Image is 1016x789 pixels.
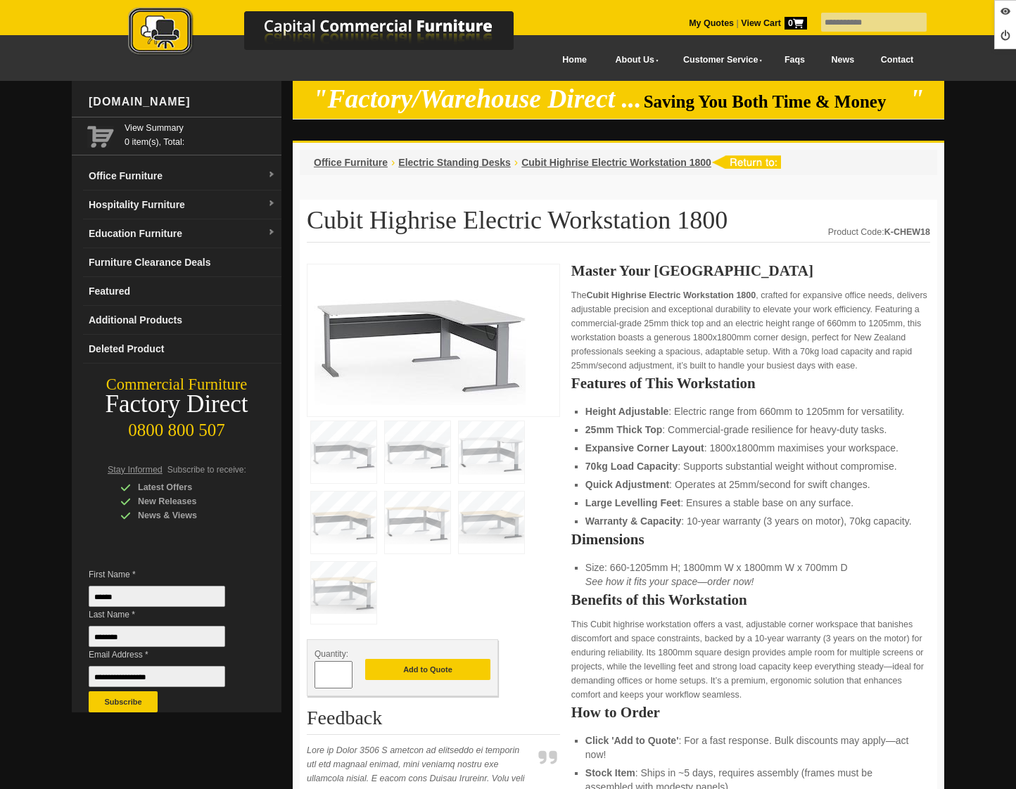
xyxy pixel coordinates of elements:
[771,44,818,76] a: Faqs
[315,649,348,659] span: Quantity:
[315,271,526,405] img: Cubit Highrise Electric Workstation 1800
[585,514,916,528] li: : 10-year warranty (3 years on motor), 70kg capacity.
[585,576,754,587] em: See how it fits your space—order now!
[585,423,916,437] li: : Commercial-grade resilience for heavy-duty tasks.
[711,155,781,169] img: return to
[267,200,276,208] img: dropdown
[120,508,254,522] div: News & Views
[313,84,642,113] em: "Factory/Warehouse Direct ...
[108,465,163,475] span: Stay Informed
[585,477,916,492] li: : Operates at 25mm/second for swift changes.
[741,18,807,28] strong: View Cart
[72,375,281,394] div: Commercial Furniture
[910,84,925,113] em: "
[585,442,704,454] strong: Expansive Corner Layout
[120,480,254,494] div: Latest Offers
[83,306,281,335] a: Additional Products
[571,376,930,390] h2: Features of This Workstation
[828,225,930,239] div: Product Code:
[89,7,582,63] a: Capital Commercial Furniture Logo
[585,733,916,762] li: : For a fast response. Bulk discounts may apply—act now!
[585,735,679,746] strong: Click 'Add to Quote'
[125,121,276,135] a: View Summary
[89,648,246,662] span: Email Address *
[571,705,930,719] h2: How to Order
[89,626,225,647] input: Last Name *
[585,515,681,527] strong: Warranty & Capacity
[689,18,734,28] a: My Quotes
[818,44,868,76] a: News
[267,171,276,179] img: dropdown
[83,248,281,277] a: Furniture Clearance Deals
[585,459,916,473] li: : Supports substantial weight without compromise.
[585,767,635,778] strong: Stock Item
[668,44,771,76] a: Customer Service
[307,207,930,243] h1: Cubit Highrise Electric Workstation 1800
[521,157,711,168] a: Cubit Highrise Electric Workstation 1800
[571,593,930,607] h2: Benefits of this Workstation
[365,659,490,680] button: Add to Quote
[600,44,668,76] a: About Us
[585,461,678,472] strong: 70kg Load Capacity
[571,288,930,373] p: The , crafted for expansive office needs, delivers adjustable precision and exceptional durabilit...
[585,479,669,490] strong: Quick Adjustment
[120,494,254,508] div: New Releases
[884,227,930,237] strong: K-CHEW18
[585,404,916,418] li: : Electric range from 660mm to 1205mm for versatility.
[83,219,281,248] a: Education Furnituredropdown
[83,162,281,191] a: Office Furnituredropdown
[585,560,916,589] li: Size: 660-1205mm H; 1800mm W x 1800mm W x 700mm D
[585,441,916,455] li: : 1800x1800mm maximises your workspace.
[167,465,246,475] span: Subscribe to receive:
[83,191,281,219] a: Hospitality Furnituredropdown
[72,394,281,414] div: Factory Direct
[89,608,246,622] span: Last Name *
[89,586,225,607] input: First Name *
[125,121,276,147] span: 0 item(s), Total:
[585,424,662,435] strong: 25mm Thick Top
[585,496,916,510] li: : Ensures a stable base on any surface.
[868,44,927,76] a: Contact
[89,7,582,58] img: Capital Commercial Furniture Logo
[89,666,225,687] input: Email Address *
[785,17,807,30] span: 0
[571,617,930,702] p: This Cubit highrise workstation offers a vast, adjustable corner workspace that banishes discomfo...
[391,155,395,169] li: ›
[314,157,388,168] a: Office Furniture
[514,155,518,169] li: ›
[83,81,281,123] div: [DOMAIN_NAME]
[586,290,756,300] strong: Cubit Highrise Electric Workstation 1800
[585,497,680,508] strong: Large Levelling Feet
[585,406,669,417] strong: Height Adjustable
[83,335,281,364] a: Deleted Product
[571,532,930,546] h2: Dimensions
[267,229,276,237] img: dropdown
[739,18,807,28] a: View Cart0
[307,707,560,735] h2: Feedback
[89,567,246,582] span: First Name *
[83,277,281,306] a: Featured
[72,413,281,440] div: 0800 800 507
[89,691,158,712] button: Subscribe
[644,92,908,111] span: Saving You Both Time & Money
[571,264,930,278] h2: Master Your [GEOGRAPHIC_DATA]
[398,157,511,168] a: Electric Standing Desks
